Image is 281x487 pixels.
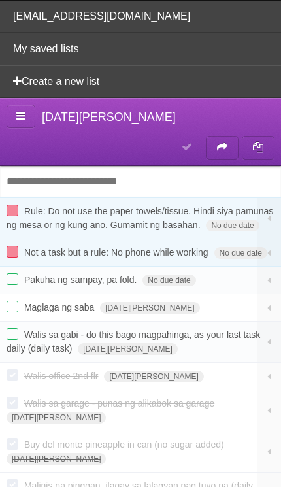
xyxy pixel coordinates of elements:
[7,369,18,381] label: Done
[142,275,195,286] span: No due date
[7,397,18,409] label: Done
[7,453,106,465] span: [DATE][PERSON_NAME]
[104,371,203,382] span: [DATE][PERSON_NAME]
[7,205,18,216] label: Done
[7,328,18,340] label: Done
[78,343,177,355] span: [DATE][PERSON_NAME]
[7,246,18,258] label: Done
[7,273,18,285] label: Done
[7,206,273,230] span: Rule: Do not use the paper towels/tissue. Hindi siya pamunas ng mesa or ng kung ano. Gumamit ng b...
[7,412,106,424] span: [DATE][PERSON_NAME]
[24,302,97,312] span: Maglaga ng saba
[24,439,227,450] span: Buy del monte pineapple in can (no sugar added)
[214,247,267,259] span: No due date
[42,110,176,124] span: [DATE][PERSON_NAME]
[24,371,102,381] span: Walis office 2nd flr
[7,329,260,354] span: Walis sa gabi - do this bago magpahinga, as your last task daily (daily task)
[7,438,18,450] label: Done
[24,275,140,285] span: Pakuha ng sampay, pa fold.
[100,302,199,314] span: [DATE][PERSON_NAME]
[24,247,212,258] span: Not a task but a rule: No phone while working
[206,220,259,231] span: No due date
[7,301,18,312] label: Done
[24,398,218,409] span: Walis sa garage - punas ng alikabok sa garage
